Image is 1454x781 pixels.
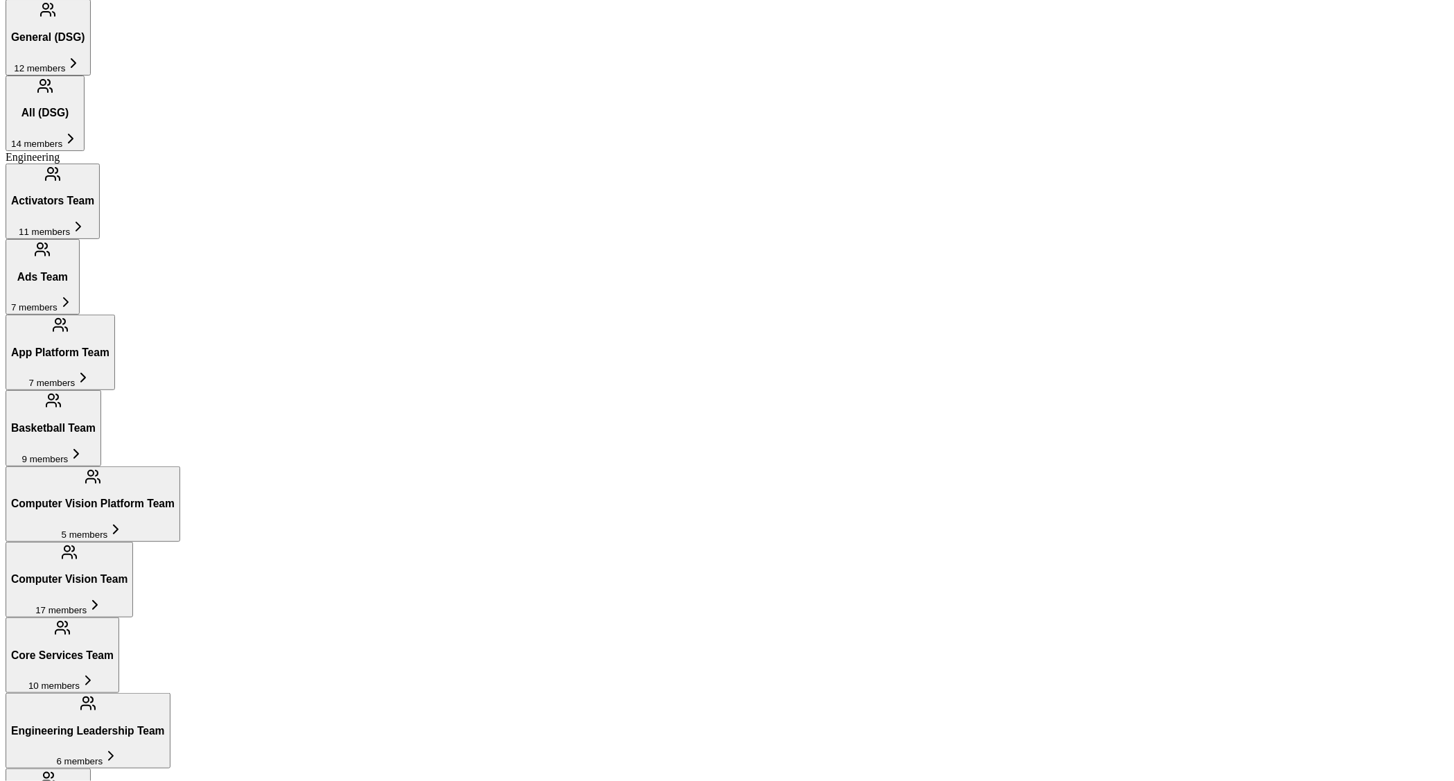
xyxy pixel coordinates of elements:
span: 6 members [56,756,103,766]
h3: App Platform Team [11,346,110,359]
span: 9 members [22,454,69,464]
span: 17 members [35,605,87,615]
button: Computer Vision Team17 members [6,542,133,617]
button: Ads Team7 members [6,239,80,315]
h3: All (DSG) [11,107,79,119]
button: Basketball Team9 members [6,390,101,466]
button: App Platform Team7 members [6,315,115,390]
span: 14 members [11,139,62,149]
button: Engineering Leadership Team6 members [6,693,170,769]
h3: Basketball Team [11,422,96,435]
h3: Core Services Team [11,649,114,662]
span: 7 members [29,378,76,388]
span: 11 members [19,227,70,237]
button: All (DSG)14 members [6,76,85,151]
span: 7 members [11,302,58,313]
button: Core Services Team10 members [6,617,119,693]
h3: Activators Team [11,195,94,207]
span: 10 members [28,681,80,691]
h3: Engineering Leadership Team [11,725,165,737]
button: Computer Vision Platform Team5 members [6,466,180,542]
span: 5 members [62,529,108,540]
h3: Computer Vision Platform Team [11,498,175,510]
h3: Computer Vision Team [11,573,128,586]
span: 12 members [14,63,65,73]
h3: Ads Team [11,271,74,283]
span: Engineering [6,151,60,163]
h3: General (DSG) [11,31,85,44]
button: Activators Team11 members [6,164,100,239]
